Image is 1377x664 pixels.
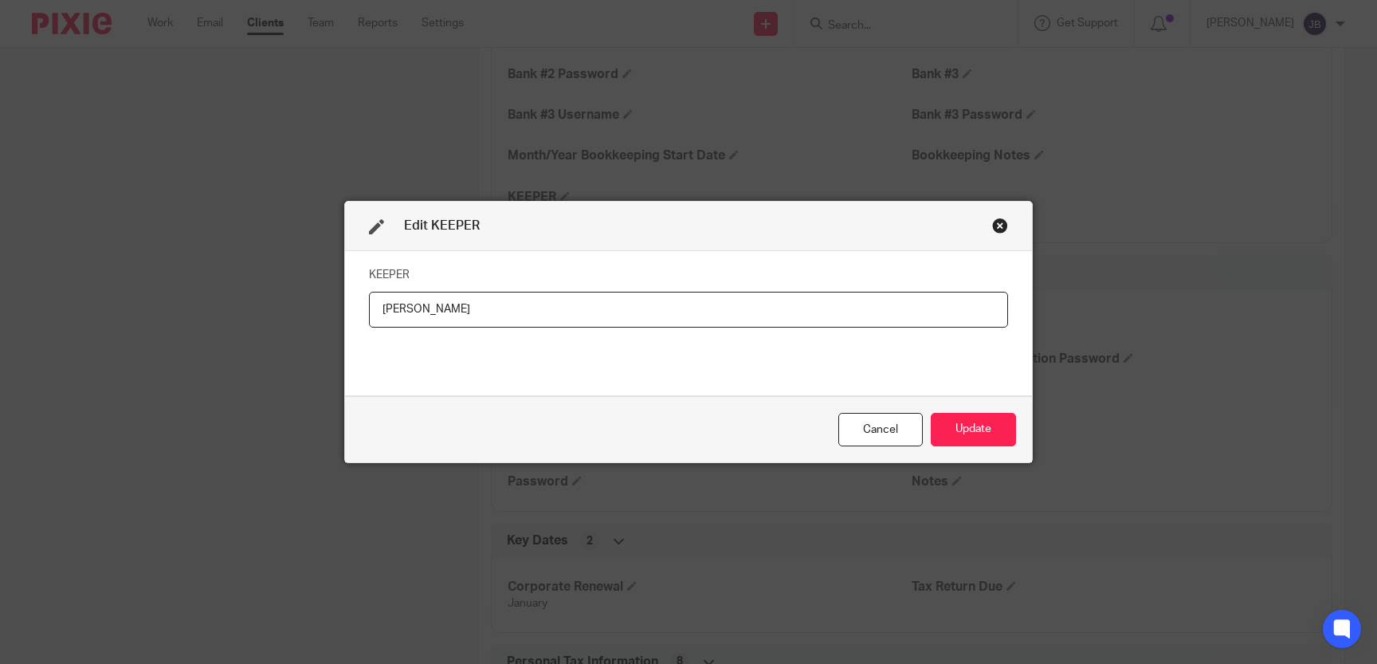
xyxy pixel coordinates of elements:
label: KEEPER [369,267,410,283]
div: Close this dialog window [838,413,923,447]
div: Close this dialog window [992,218,1008,234]
span: Edit KEEPER [404,219,480,232]
button: Update [931,413,1016,447]
input: KEEPER [369,292,1008,328]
